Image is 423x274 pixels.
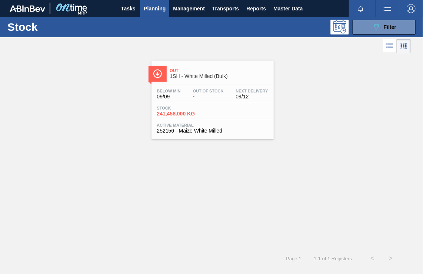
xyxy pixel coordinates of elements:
span: Planning [144,4,166,13]
div: Programming: no user selected [330,20,349,35]
div: Card Vision [397,39,411,53]
span: Tasks [120,4,136,13]
button: < [363,249,382,268]
span: Page : 1 [286,256,301,261]
span: 09/09 [157,94,181,100]
span: 241,458.000 KG [157,111,209,117]
a: ÍconeOut1SH - White Milled (Bulk)Below Min09/09Out Of Stock-Next Delivery09/12Stock241,458.000 KG... [146,55,277,139]
span: 252156 - Maize White Milled [157,128,268,134]
span: 1SH - White Milled (Bulk) [170,74,270,79]
span: Reports [246,4,266,13]
span: Next Delivery [236,89,268,93]
span: - [193,94,224,100]
span: Transports [212,4,239,13]
span: Master Data [273,4,303,13]
span: 1 - 1 of 1 Registers [313,256,352,261]
button: > [382,249,400,268]
span: Filter [384,24,396,30]
img: Logout [407,4,416,13]
span: Stock [157,106,209,110]
span: 09/12 [236,94,268,100]
button: Filter [353,20,416,35]
img: Ícone [153,69,162,78]
span: Out Of Stock [193,89,224,93]
img: TNhmsLtSVTkK8tSr43FrP2fwEKptu5GPRR3wAAAABJRU5ErkJggg== [10,5,45,12]
div: List Vision [383,39,397,53]
img: userActions [383,4,392,13]
h1: Stock [7,23,107,31]
span: Out [170,68,270,73]
span: Active Material [157,123,268,127]
span: Below Min [157,89,181,93]
button: Notifications [349,3,373,14]
span: Management [173,4,205,13]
